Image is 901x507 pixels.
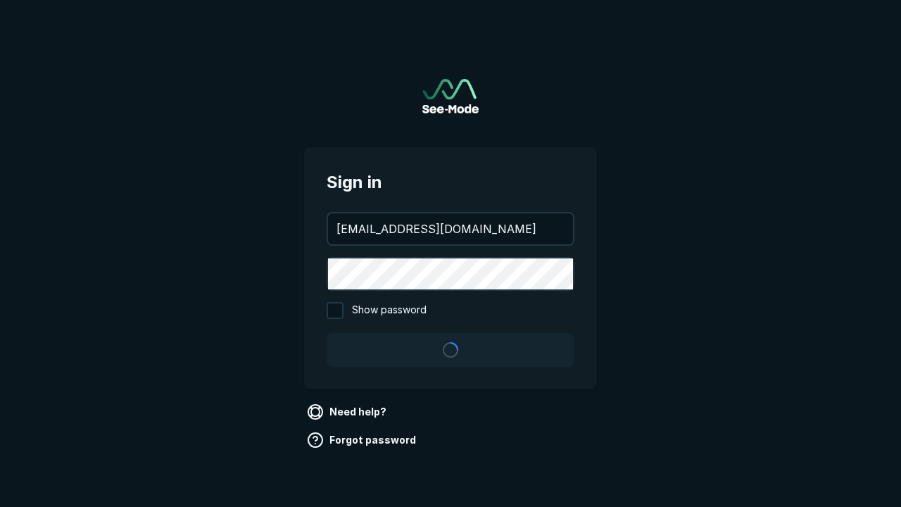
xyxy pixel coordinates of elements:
input: your@email.com [328,213,573,244]
img: See-Mode Logo [422,79,479,113]
span: Sign in [327,170,574,195]
a: Forgot password [304,429,422,451]
a: Go to sign in [422,79,479,113]
span: Show password [352,302,427,319]
a: Need help? [304,401,392,423]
